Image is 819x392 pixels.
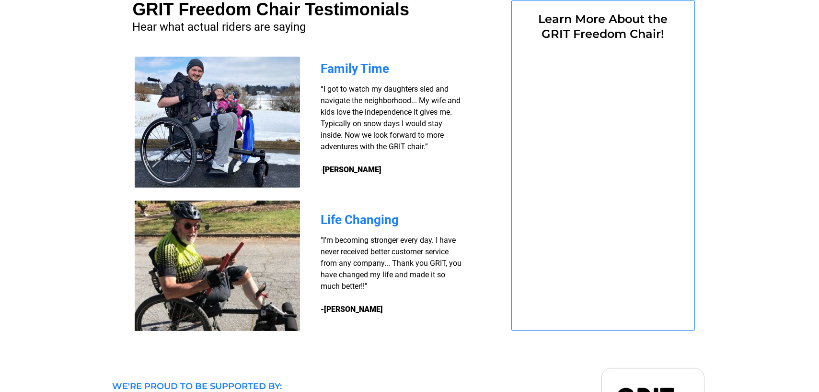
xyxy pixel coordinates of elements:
iframe: Form 0 [528,47,679,308]
strong: -[PERSON_NAME] [321,305,383,314]
span: “I got to watch my daughters sled and navigate the neighborhood... My wife and kids love the inde... [321,84,461,174]
span: Family Time [321,61,390,76]
span: WE'RE PROUD TO BE SUPPORTED BY: [113,381,282,392]
span: Learn More About the GRIT Freedom Chair! [539,12,668,41]
span: Hear what actual riders are saying [133,20,306,34]
span: "I'm becoming stronger every day. I have never received better customer service from any company.... [321,236,462,291]
strong: [PERSON_NAME] [323,165,382,174]
span: Life Changing [321,213,399,227]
